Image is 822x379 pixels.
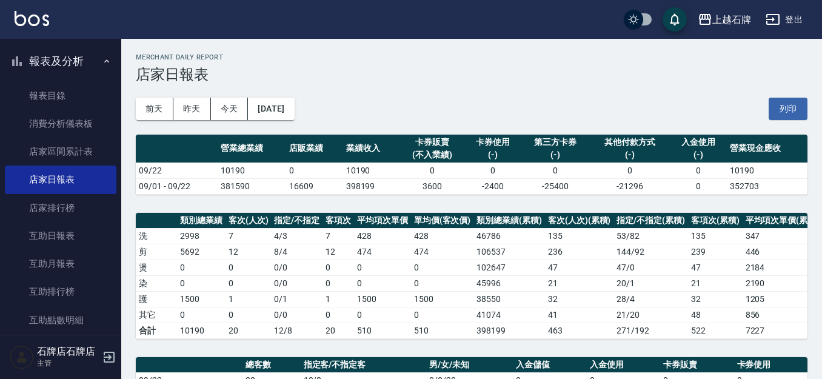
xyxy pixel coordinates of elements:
[322,291,354,307] td: 1
[613,228,688,244] td: 53 / 82
[177,260,226,275] td: 0
[226,291,272,307] td: 1
[513,357,586,373] th: 入金儲值
[173,98,211,120] button: 昨天
[673,149,724,161] div: (-)
[5,334,116,362] a: 互助業績報表
[177,323,226,338] td: 10190
[545,213,614,229] th: 客次(人次)(累積)
[271,307,322,323] td: 0 / 0
[211,98,249,120] button: 今天
[136,244,177,260] td: 剪
[354,275,411,291] td: 0
[545,291,614,307] td: 32
[354,323,411,338] td: 510
[673,136,724,149] div: 入金使用
[464,178,521,194] td: -2400
[688,307,743,323] td: 48
[473,228,545,244] td: 46786
[343,178,399,194] td: 398199
[670,178,727,194] td: 0
[177,275,226,291] td: 0
[286,178,343,194] td: 16609
[712,12,751,27] div: 上越石牌
[354,260,411,275] td: 0
[322,323,354,338] td: 20
[411,228,474,244] td: 428
[322,244,354,260] td: 12
[37,358,99,369] p: 主管
[521,178,590,194] td: -25400
[545,275,614,291] td: 21
[688,291,743,307] td: 32
[688,275,743,291] td: 21
[769,98,807,120] button: 列印
[218,163,286,178] td: 10190
[354,291,411,307] td: 1500
[271,228,322,244] td: 4 / 3
[545,307,614,323] td: 41
[613,260,688,275] td: 47 / 0
[136,323,177,338] td: 合計
[727,135,807,163] th: 營業現金應收
[587,357,660,373] th: 入金使用
[218,178,286,194] td: 381590
[399,163,464,178] td: 0
[136,260,177,275] td: 燙
[734,357,807,373] th: 卡券使用
[15,11,49,26] img: Logo
[226,213,272,229] th: 客次(人次)
[177,307,226,323] td: 0
[590,178,670,194] td: -21296
[411,307,474,323] td: 0
[411,213,474,229] th: 單均價(客次價)
[354,213,411,229] th: 平均項次單價
[354,244,411,260] td: 474
[5,278,116,306] a: 互助排行榜
[177,244,226,260] td: 5692
[613,244,688,260] td: 144 / 92
[248,98,294,120] button: [DATE]
[226,275,272,291] td: 0
[242,357,301,373] th: 總客數
[322,275,354,291] td: 0
[226,260,272,275] td: 0
[688,213,743,229] th: 客項次(累積)
[411,244,474,260] td: 474
[593,136,667,149] div: 其他付款方式
[136,307,177,323] td: 其它
[473,275,545,291] td: 45996
[411,275,474,291] td: 0
[5,194,116,222] a: 店家排行榜
[403,149,461,161] div: (不入業績)
[322,228,354,244] td: 7
[271,291,322,307] td: 0 / 1
[473,291,545,307] td: 38550
[473,323,545,338] td: 398199
[761,8,807,31] button: 登出
[473,244,545,260] td: 106537
[136,98,173,120] button: 前天
[5,222,116,250] a: 互助日報表
[473,213,545,229] th: 類別總業績(累積)
[411,260,474,275] td: 0
[521,163,590,178] td: 0
[136,178,218,194] td: 09/01 - 09/22
[226,228,272,244] td: 7
[467,149,518,161] div: (-)
[5,110,116,138] a: 消費分析儀表板
[403,136,461,149] div: 卡券販賣
[524,149,587,161] div: (-)
[136,163,218,178] td: 09/22
[593,149,667,161] div: (-)
[613,291,688,307] td: 28 / 4
[411,323,474,338] td: 510
[473,307,545,323] td: 41074
[136,228,177,244] td: 洗
[5,166,116,193] a: 店家日報表
[693,7,756,32] button: 上越石牌
[322,213,354,229] th: 客項次
[426,357,513,373] th: 男/女/未知
[322,260,354,275] td: 0
[226,307,272,323] td: 0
